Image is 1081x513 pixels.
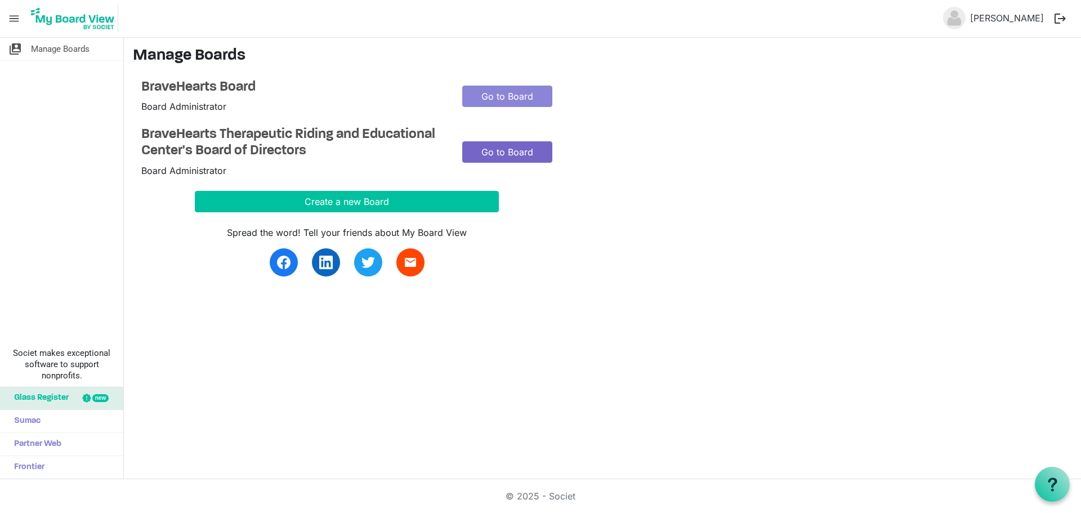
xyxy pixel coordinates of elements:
[3,8,25,29] span: menu
[8,387,69,409] span: Glass Register
[141,127,445,159] a: BraveHearts Therapeutic Riding and Educational Center's Board of Directors
[5,347,118,381] span: Societ makes exceptional software to support nonprofits.
[462,141,552,163] a: Go to Board
[28,5,118,33] img: My Board View Logo
[133,47,1072,66] h3: Manage Boards
[195,226,499,239] div: Spread the word! Tell your friends about My Board View
[8,433,61,456] span: Partner Web
[92,394,109,402] div: new
[462,86,552,107] a: Go to Board
[404,256,417,269] span: email
[1048,7,1072,30] button: logout
[943,7,966,29] img: no-profile-picture.svg
[28,5,123,33] a: My Board View Logo
[8,410,41,432] span: Sumac
[31,38,90,60] span: Manage Boards
[195,191,499,212] button: Create a new Board
[966,7,1048,29] a: [PERSON_NAME]
[319,256,333,269] img: linkedin.svg
[8,38,22,60] span: switch_account
[141,165,226,176] span: Board Administrator
[506,490,575,502] a: © 2025 - Societ
[141,101,226,112] span: Board Administrator
[396,248,425,276] a: email
[361,256,375,269] img: twitter.svg
[8,456,44,479] span: Frontier
[141,79,445,96] a: BraveHearts Board
[277,256,291,269] img: facebook.svg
